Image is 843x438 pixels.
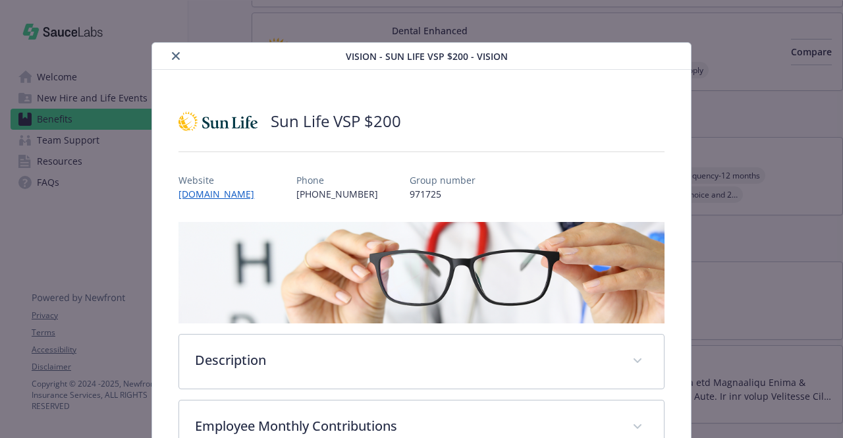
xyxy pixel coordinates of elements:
p: Website [178,173,265,187]
button: close [168,48,184,64]
p: Employee Monthly Contributions [195,416,616,436]
p: Description [195,350,616,370]
img: Sun Life Financial [178,101,258,141]
h2: Sun Life VSP $200 [271,110,401,132]
a: [DOMAIN_NAME] [178,188,265,200]
p: Group number [410,173,476,187]
img: banner [178,222,664,323]
span: Vision - Sun Life VSP $200 - Vision [346,49,508,63]
p: 971725 [410,187,476,201]
p: [PHONE_NUMBER] [296,187,378,201]
div: Description [179,335,663,389]
p: Phone [296,173,378,187]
